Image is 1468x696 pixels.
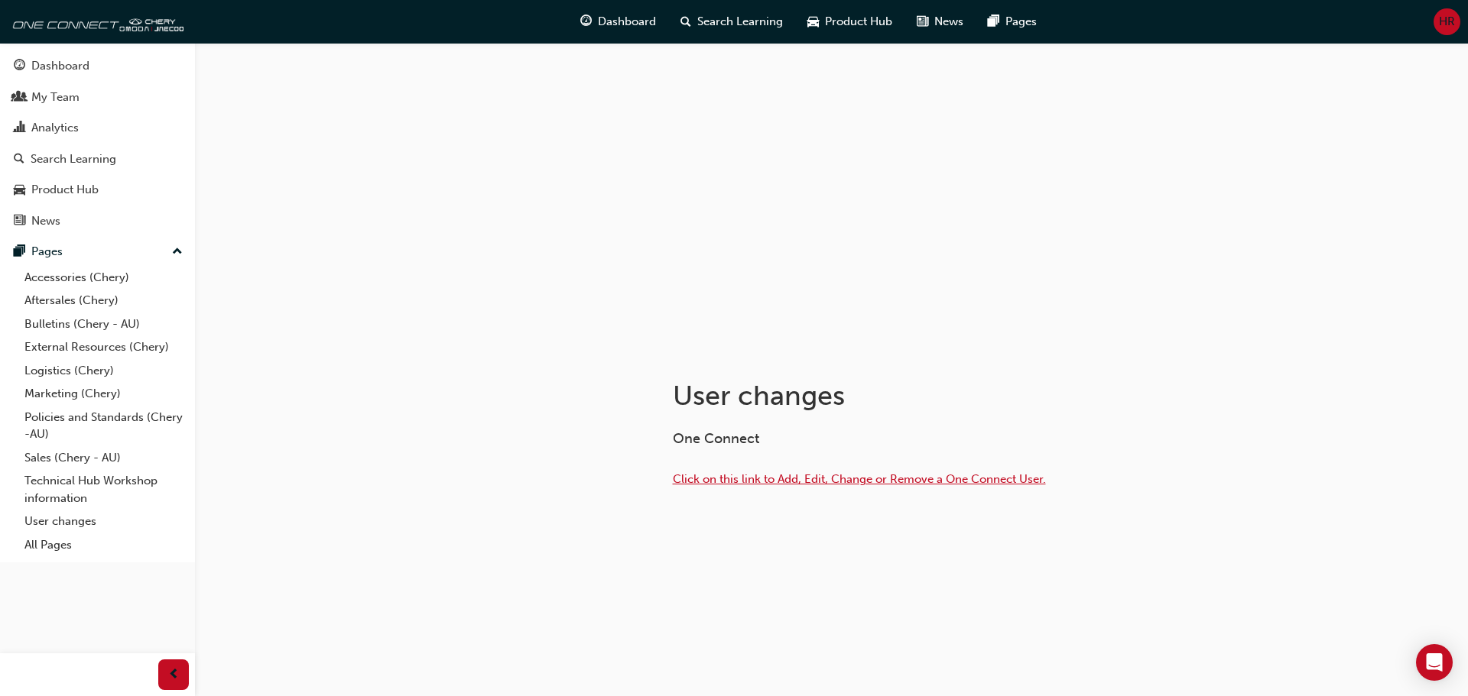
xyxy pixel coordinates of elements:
[18,533,189,557] a: All Pages
[18,510,189,533] a: User changes
[6,114,189,142] a: Analytics
[18,469,189,510] a: Technical Hub Workshop information
[31,89,80,106] div: My Team
[31,212,60,230] div: News
[14,245,25,259] span: pages-icon
[580,12,592,31] span: guage-icon
[6,176,189,204] a: Product Hub
[14,91,25,105] span: people-icon
[6,238,189,266] button: Pages
[14,153,24,167] span: search-icon
[31,151,116,168] div: Search Learning
[14,183,25,197] span: car-icon
[6,145,189,173] a: Search Learning
[18,382,189,406] a: Marketing (Chery)
[31,119,79,137] div: Analytics
[6,83,189,112] a: My Team
[807,12,819,31] span: car-icon
[18,266,189,290] a: Accessories (Chery)
[917,12,928,31] span: news-icon
[18,289,189,312] a: Aftersales (Chery)
[598,13,656,31] span: Dashboard
[673,430,759,447] span: One Connect
[18,406,189,446] a: Policies and Standards (Chery -AU)
[168,665,180,685] span: prev-icon
[988,12,999,31] span: pages-icon
[905,6,976,37] a: news-iconNews
[31,57,89,75] div: Dashboard
[1005,13,1037,31] span: Pages
[172,242,183,262] span: up-icon
[31,243,63,261] div: Pages
[6,207,189,235] a: News
[1416,644,1453,681] div: Open Intercom Messenger
[18,359,189,383] a: Logistics (Chery)
[6,52,189,80] a: Dashboard
[1439,13,1455,31] span: HR
[934,13,963,31] span: News
[1434,8,1460,35] button: HR
[18,446,189,470] a: Sales (Chery - AU)
[568,6,668,37] a: guage-iconDashboard
[697,13,783,31] span: Search Learning
[680,12,691,31] span: search-icon
[976,6,1049,37] a: pages-iconPages
[18,312,189,336] a: Bulletins (Chery - AU)
[14,121,25,135] span: chart-icon
[668,6,795,37] a: search-iconSearch Learning
[8,6,183,37] img: oneconnect
[31,181,99,199] div: Product Hub
[673,472,1046,486] a: Click on this link to Add, Edit, Change or Remove a One Connect User.
[673,379,1174,413] h1: User changes
[825,13,892,31] span: Product Hub
[14,60,25,73] span: guage-icon
[6,49,189,238] button: DashboardMy TeamAnalyticsSearch LearningProduct HubNews
[14,215,25,228] span: news-icon
[795,6,905,37] a: car-iconProduct Hub
[18,335,189,359] a: External Resources (Chery)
